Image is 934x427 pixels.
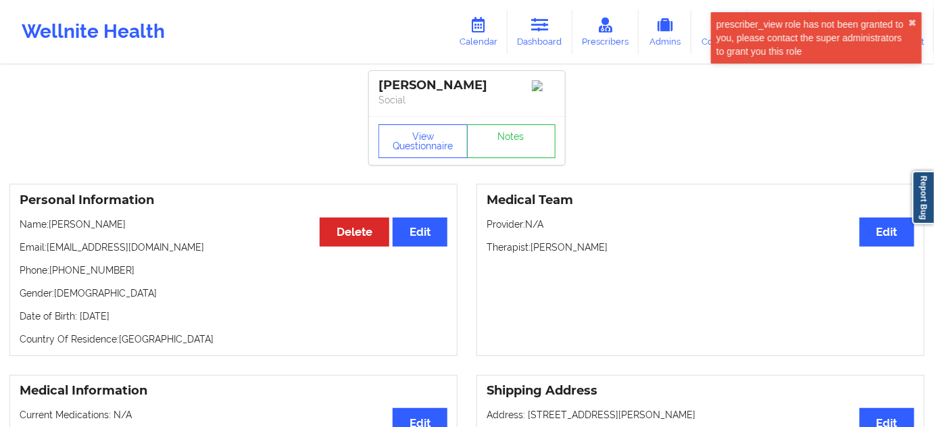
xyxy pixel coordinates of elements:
[487,241,914,254] p: Therapist: [PERSON_NAME]
[639,9,691,54] a: Admins
[467,124,556,158] a: Notes
[691,9,747,54] a: Coaches
[508,9,572,54] a: Dashboard
[912,171,934,224] a: Report Bug
[908,18,916,28] button: close
[487,193,914,208] h3: Medical Team
[378,124,468,158] button: View Questionnaire
[378,78,556,93] div: [PERSON_NAME]
[487,408,914,422] p: Address: [STREET_ADDRESS][PERSON_NAME]
[20,286,447,300] p: Gender: [DEMOGRAPHIC_DATA]
[20,332,447,346] p: Country Of Residence: [GEOGRAPHIC_DATA]
[20,218,447,231] p: Name: [PERSON_NAME]
[20,241,447,254] p: Email: [EMAIL_ADDRESS][DOMAIN_NAME]
[20,309,447,323] p: Date of Birth: [DATE]
[572,9,639,54] a: Prescribers
[487,218,914,231] p: Provider: N/A
[20,408,447,422] p: Current Medications: N/A
[716,18,908,58] div: prescriber_view role has not been granted to you, please contact the super administrators to gran...
[487,383,914,399] h3: Shipping Address
[378,93,556,107] p: Social
[860,218,914,247] button: Edit
[20,383,447,399] h3: Medical Information
[449,9,508,54] a: Calendar
[320,218,389,247] button: Delete
[532,80,556,91] img: Image%2Fplaceholer-image.png
[20,263,447,277] p: Phone: [PHONE_NUMBER]
[393,218,447,247] button: Edit
[20,193,447,208] h3: Personal Information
